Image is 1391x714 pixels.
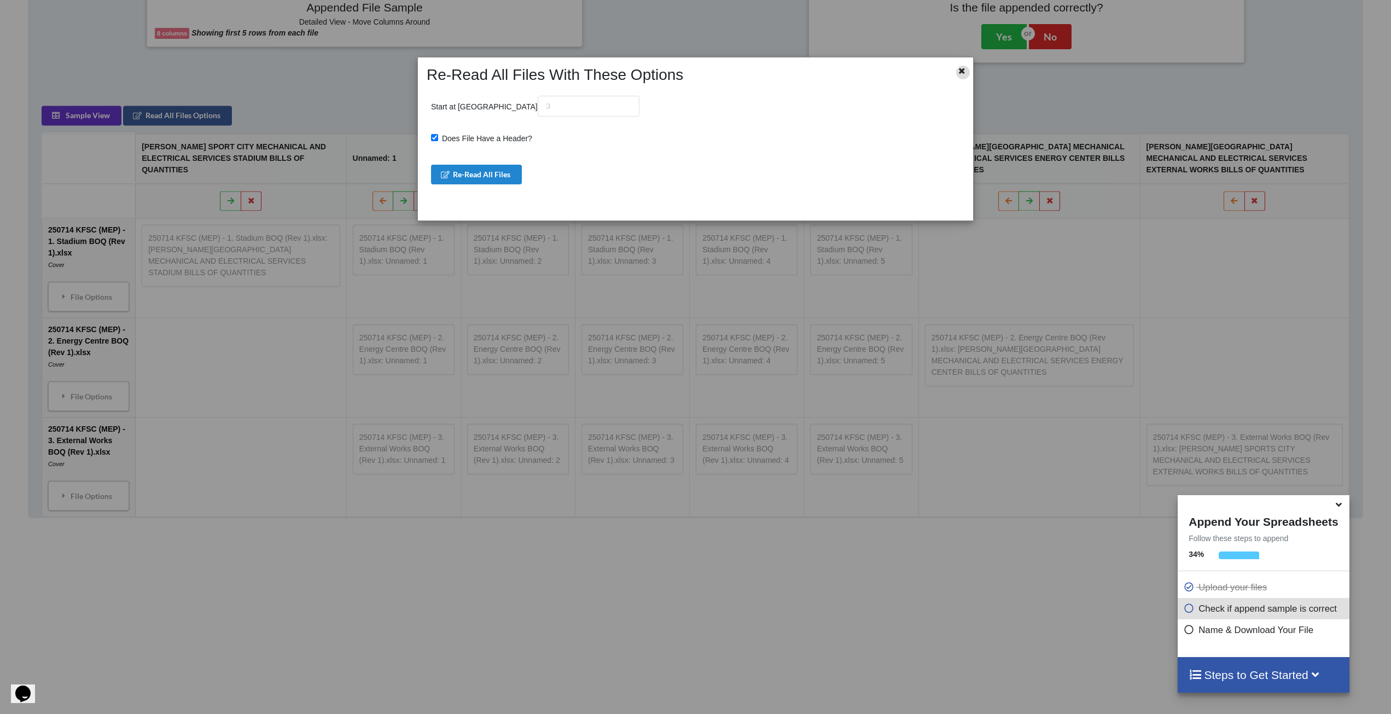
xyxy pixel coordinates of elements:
h4: Append Your Spreadsheets [1178,512,1349,529]
h2: Re-Read All Files With These Options [421,66,924,84]
button: Re-Read All Files [431,165,522,184]
span: Does File Have a Header? [438,134,532,143]
input: 3 [538,96,639,117]
iframe: chat widget [11,670,46,703]
p: Start at [GEOGRAPHIC_DATA] [431,96,639,117]
p: Name & Download Your File [1183,623,1346,637]
p: Follow these steps to append [1178,533,1349,544]
p: Check if append sample is correct [1183,602,1346,616]
h4: Steps to Get Started [1189,668,1338,682]
p: Upload your files [1183,581,1346,594]
b: 34 % [1189,550,1204,559]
